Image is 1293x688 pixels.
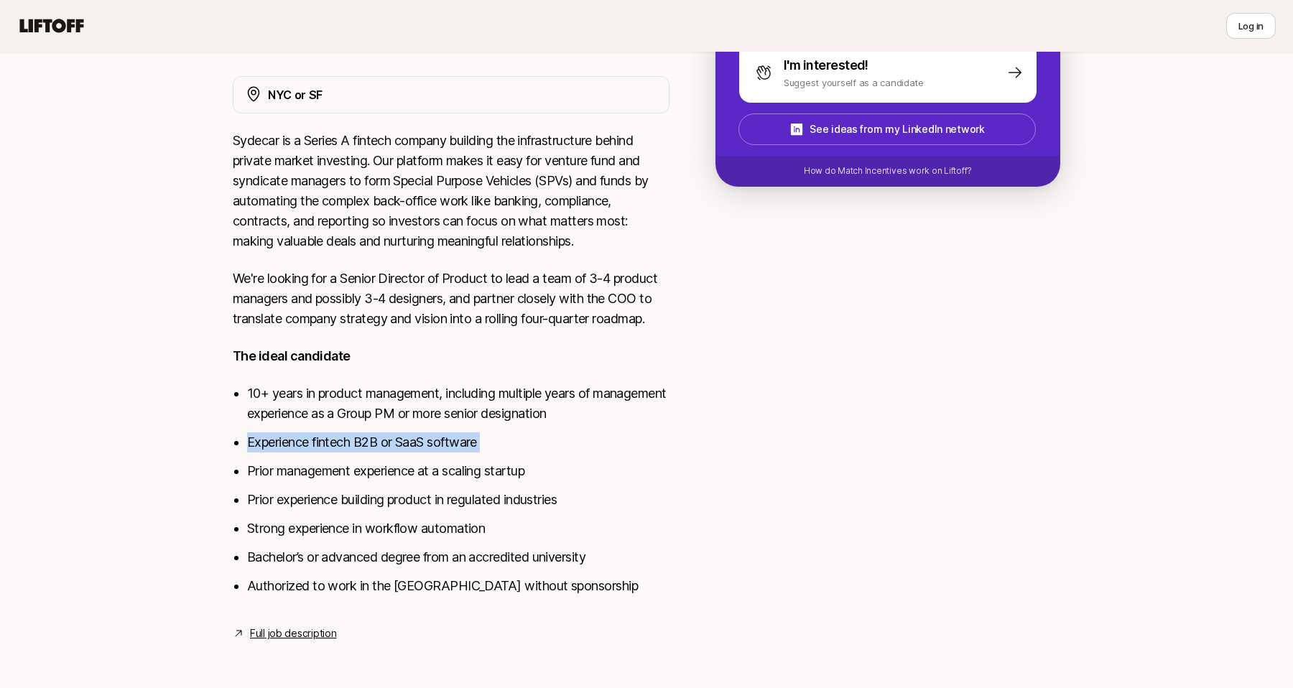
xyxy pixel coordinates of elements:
[250,625,336,642] a: Full job description
[247,383,669,424] li: 10+ years in product management, including multiple years of management experience as a Group PM ...
[247,490,669,510] li: Prior experience building product in regulated industries
[784,55,868,75] p: I'm interested!
[247,576,669,596] li: Authorized to work in the [GEOGRAPHIC_DATA] without sponsorship
[268,85,323,104] p: NYC or SF
[247,547,669,567] li: Bachelor’s or advanced degree from an accredited university
[784,75,924,90] p: Suggest yourself as a candidate
[738,113,1036,145] button: See ideas from my LinkedIn network
[247,461,669,481] li: Prior management experience at a scaling startup
[247,519,669,539] li: Strong experience in workflow automation
[804,164,972,177] p: How do Match Incentives work on Liftoff?
[1226,13,1276,39] button: Log in
[233,348,351,363] strong: The ideal candidate
[810,121,984,138] p: See ideas from my LinkedIn network
[247,432,669,452] li: Experience fintech B2B or SaaS software
[233,131,669,251] p: Sydecar is a Series A fintech company building the infrastructure behind private market investing...
[233,269,669,329] p: We're looking for a Senior Director of Product to lead a team of 3-4 product managers and possibl...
